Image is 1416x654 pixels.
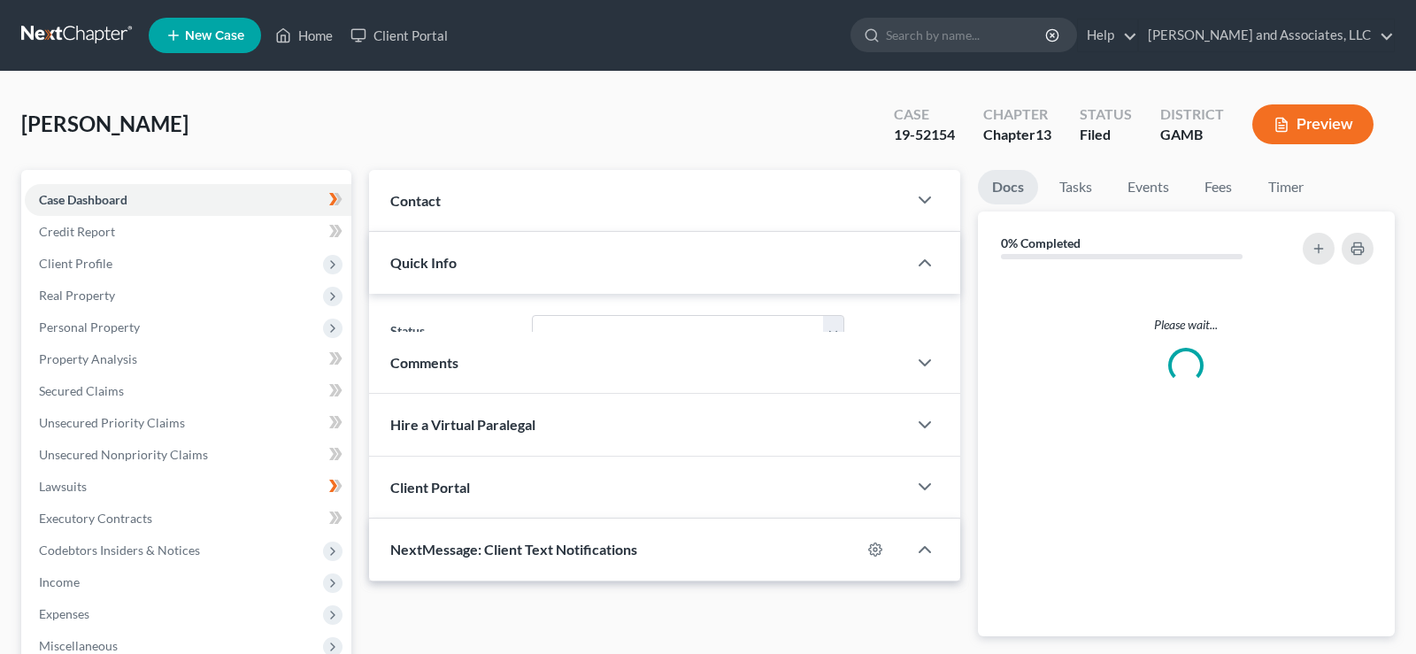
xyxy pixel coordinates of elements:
div: Chapter [983,125,1051,145]
a: Help [1078,19,1137,51]
a: Executory Contracts [25,503,351,535]
span: [PERSON_NAME] [21,111,189,136]
div: Case [894,104,955,125]
div: Chapter [983,104,1051,125]
span: Personal Property [39,319,140,335]
span: Comments [390,354,458,371]
span: Contact [390,192,441,209]
span: Client Profile [39,256,112,271]
div: Filed [1080,125,1132,145]
span: Client Portal [390,479,470,496]
span: Executory Contracts [39,511,152,526]
span: Secured Claims [39,383,124,398]
a: [PERSON_NAME] and Associates, LLC [1139,19,1394,51]
input: Search by name... [886,19,1048,51]
a: Home [266,19,342,51]
span: Income [39,574,80,589]
a: Credit Report [25,216,351,248]
div: 19-52154 [894,125,955,145]
button: Preview [1252,104,1374,144]
a: Timer [1254,170,1318,204]
span: Real Property [39,288,115,303]
div: District [1160,104,1224,125]
div: GAMB [1160,125,1224,145]
span: Expenses [39,606,89,621]
span: NextMessage: Client Text Notifications [390,541,637,558]
a: Lawsuits [25,471,351,503]
a: Property Analysis [25,343,351,375]
span: Unsecured Priority Claims [39,415,185,430]
a: Tasks [1045,170,1106,204]
span: Case Dashboard [39,192,127,207]
a: Secured Claims [25,375,351,407]
label: Status [381,315,523,350]
span: Codebtors Insiders & Notices [39,542,200,558]
p: Please wait... [992,316,1381,334]
span: Property Analysis [39,351,137,366]
strong: 0% Completed [1001,235,1081,250]
a: Docs [978,170,1038,204]
a: Unsecured Priority Claims [25,407,351,439]
a: Case Dashboard [25,184,351,216]
a: Events [1113,170,1183,204]
div: Status [1080,104,1132,125]
span: Hire a Virtual Paralegal [390,416,535,433]
span: 13 [1035,126,1051,142]
span: New Case [185,29,244,42]
a: Client Portal [342,19,457,51]
span: Credit Report [39,224,115,239]
span: Lawsuits [39,479,87,494]
span: Miscellaneous [39,638,118,653]
a: Unsecured Nonpriority Claims [25,439,351,471]
a: Fees [1190,170,1247,204]
span: Quick Info [390,254,457,271]
span: Unsecured Nonpriority Claims [39,447,208,462]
